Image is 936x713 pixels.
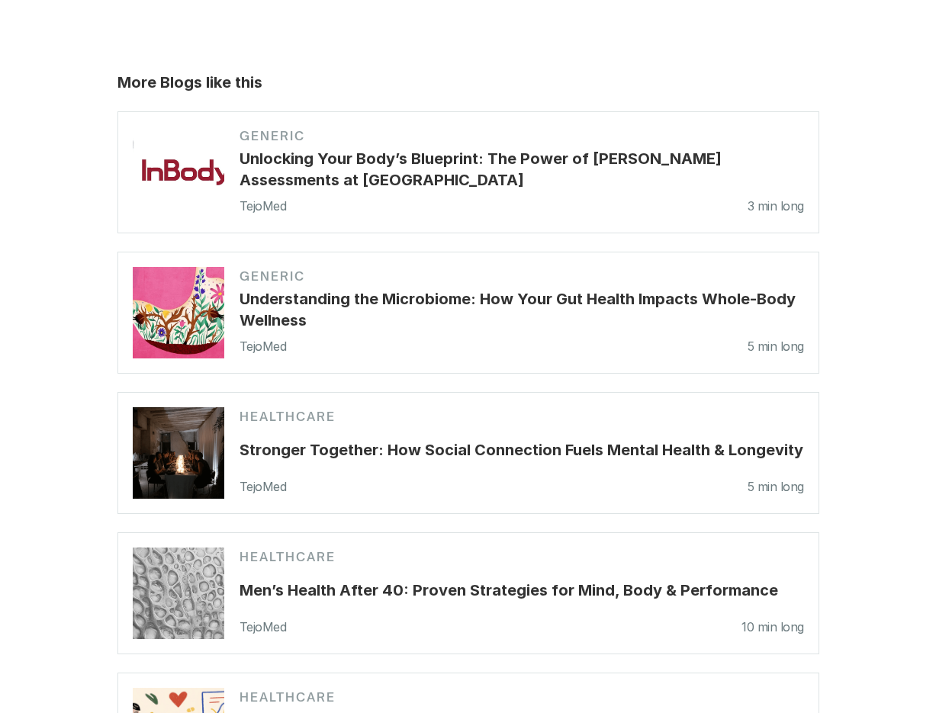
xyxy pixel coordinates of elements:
[747,477,804,496] p: 5 min long
[117,392,819,514] a: HealthcareStronger Together: How Social Connection Fuels Mental Health & LongevityTejoMed5 min long
[240,197,287,215] p: TejoMed
[117,111,819,233] a: GenericUnlocking Your Body’s Blueprint: The Power of [PERSON_NAME] Assessments at [GEOGRAPHIC_DAT...
[240,264,804,288] p: Generic
[240,618,287,636] p: TejoMed
[747,337,804,355] p: 5 min long
[240,404,804,429] p: Healthcare
[240,544,804,569] p: Healthcare
[240,477,287,496] p: TejoMed
[240,337,287,355] p: TejoMed
[240,288,804,331] h4: Understanding the Microbiome: How Your Gut Health Impacts Whole-Body Wellness
[117,532,819,654] a: HealthcareMen’s Health After 40: Proven Strategies for Mind, Body & PerformanceTejoMed10 min long
[240,148,804,191] h4: Unlocking Your Body’s Blueprint: The Power of [PERSON_NAME] Assessments at [GEOGRAPHIC_DATA]
[240,580,804,601] h4: Men’s Health After 40: Proven Strategies for Mind, Body & Performance
[240,124,804,148] p: Generic
[741,618,804,636] p: 10 min long
[240,439,804,461] h4: Stronger Together: How Social Connection Fuels Mental Health & Longevity
[117,252,819,374] a: GenericUnderstanding the Microbiome: How Your Gut Health Impacts Whole-Body WellnessTejoMed5 min ...
[240,685,804,709] p: Healthcare
[748,197,804,215] p: 3 min long
[117,72,262,93] h4: More Blogs like this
